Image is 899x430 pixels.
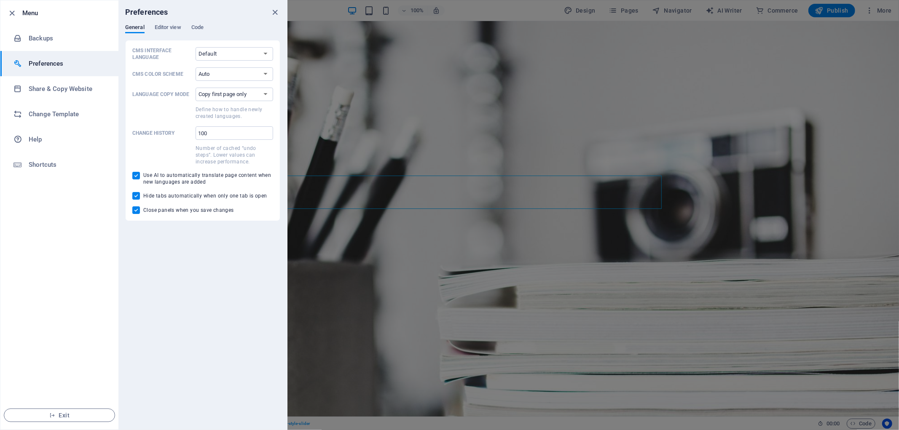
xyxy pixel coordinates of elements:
[29,160,107,170] h6: Shortcuts
[29,134,107,144] h6: Help
[196,145,273,165] p: Number of cached “undo steps”. Lower values can increase performance.
[132,47,192,61] p: CMS Interface Language
[196,88,273,101] select: Language Copy ModeDefine how to handle newly created languages.
[132,91,192,98] p: Language Copy Mode
[143,172,273,185] span: Use AI to automatically translate page content when new languages are added
[196,67,273,81] select: CMS Color Scheme
[196,106,273,120] p: Define how to handle newly created languages.
[11,412,108,419] span: Exit
[125,24,280,40] div: Preferences
[132,130,192,136] p: Change history
[132,71,192,77] p: CMS Color Scheme
[196,126,273,140] input: Change historyNumber of cached “undo steps”. Lower values can increase performance.
[143,192,267,199] span: Hide tabs automatically when only one tab is open
[29,59,107,69] h6: Preferences
[29,84,107,94] h6: Share & Copy Website
[4,409,115,422] button: Exit
[143,207,234,214] span: Close panels when you save changes
[155,22,181,34] span: Editor view
[191,22,204,34] span: Code
[270,7,280,17] button: close
[29,33,107,43] h6: Backups
[0,127,118,152] a: Help
[196,47,273,61] select: CMS Interface Language
[29,109,107,119] h6: Change Template
[125,22,145,34] span: General
[125,7,168,17] h6: Preferences
[22,8,112,18] h6: Menu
